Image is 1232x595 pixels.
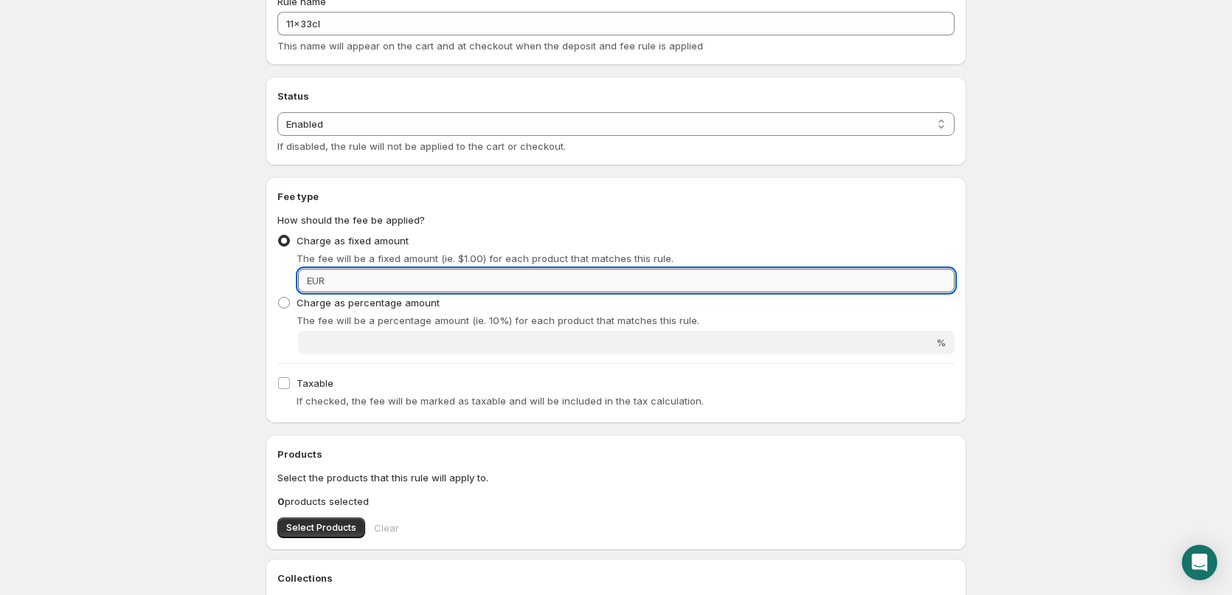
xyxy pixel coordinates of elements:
[277,447,955,461] h2: Products
[297,252,674,264] span: The fee will be a fixed amount (ie. $1.00) for each product that matches this rule.
[297,313,955,328] p: The fee will be a percentage amount (ie. 10%) for each product that matches this rule.
[1182,545,1217,580] div: Open Intercom Messenger
[297,297,440,309] span: Charge as percentage amount
[277,571,955,585] h2: Collections
[936,337,946,348] span: %
[307,275,325,286] span: EUR
[277,89,955,103] h2: Status
[277,140,566,152] span: If disabled, the rule will not be applied to the cart or checkout.
[297,395,704,407] span: If checked, the fee will be marked as taxable and will be included in the tax calculation.
[277,495,285,507] b: 0
[277,40,703,52] span: This name will appear on the cart and at checkout when the deposit and fee rule is applied
[277,189,955,204] h2: Fee type
[286,522,356,534] span: Select Products
[277,470,955,485] p: Select the products that this rule will apply to.
[277,494,955,509] p: products selected
[297,377,333,389] span: Taxable
[277,214,425,226] span: How should the fee be applied?
[277,517,365,538] button: Select Products
[297,235,409,247] span: Charge as fixed amount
